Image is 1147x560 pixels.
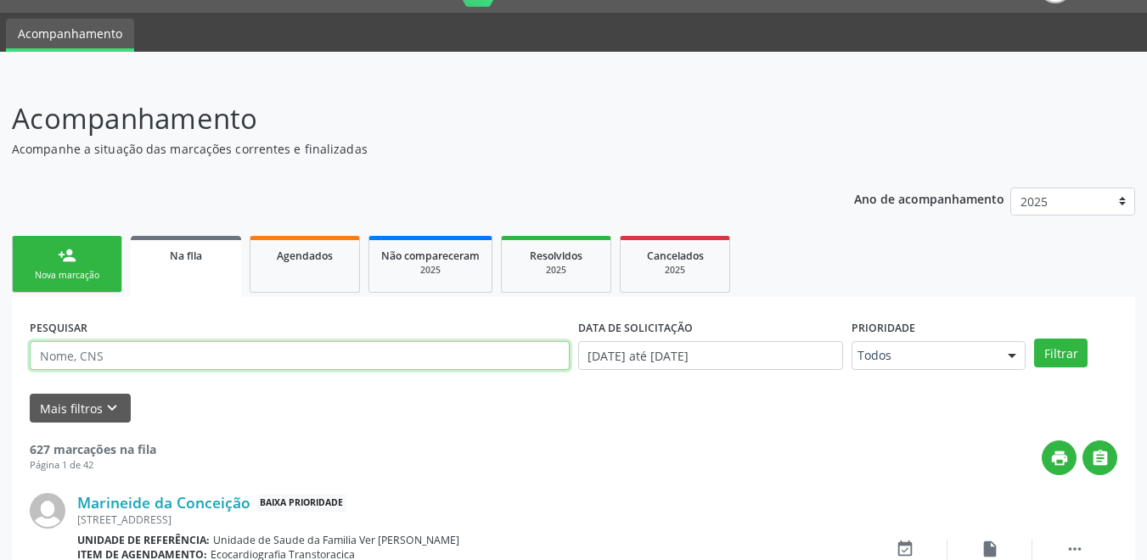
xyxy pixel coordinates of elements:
[30,493,65,529] img: img
[30,341,570,370] input: Nome, CNS
[30,315,87,341] label: PESQUISAR
[514,264,599,277] div: 2025
[578,315,693,341] label: DATA DE SOLICITAÇÃO
[647,249,704,263] span: Cancelados
[277,249,333,263] span: Agendados
[213,533,459,547] span: Unidade de Saude da Familia Ver [PERSON_NAME]
[857,347,991,364] span: Todos
[30,441,156,457] strong: 627 marcações na fila
[1065,540,1084,558] i: 
[12,140,798,158] p: Acompanhe a situação das marcações correntes e finalizadas
[981,540,999,558] i: insert_drive_file
[381,264,480,277] div: 2025
[77,493,250,512] a: Marineide da Conceição
[381,249,480,263] span: Não compareceram
[854,188,1004,209] p: Ano de acompanhamento
[30,458,156,473] div: Página 1 de 42
[633,264,717,277] div: 2025
[12,98,798,140] p: Acompanhamento
[1082,440,1117,475] button: 
[530,249,582,263] span: Resolvidos
[170,249,202,263] span: Na fila
[6,19,134,52] a: Acompanhamento
[256,494,346,512] span: Baixa Prioridade
[1050,449,1069,468] i: print
[58,246,76,265] div: person_add
[25,269,110,282] div: Nova marcação
[1042,440,1077,475] button: print
[103,399,121,417] i: keyboard_arrow_down
[896,540,914,558] i: event_available
[30,394,131,423] button: Mais filtroskeyboard_arrow_down
[852,315,915,341] label: Prioridade
[77,512,863,527] div: [STREET_ADDRESS]
[1034,339,1088,367] button: Filtrar
[77,533,210,547] b: Unidade de referência:
[1091,449,1110,468] i: 
[578,341,844,370] input: Selecione um intervalo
